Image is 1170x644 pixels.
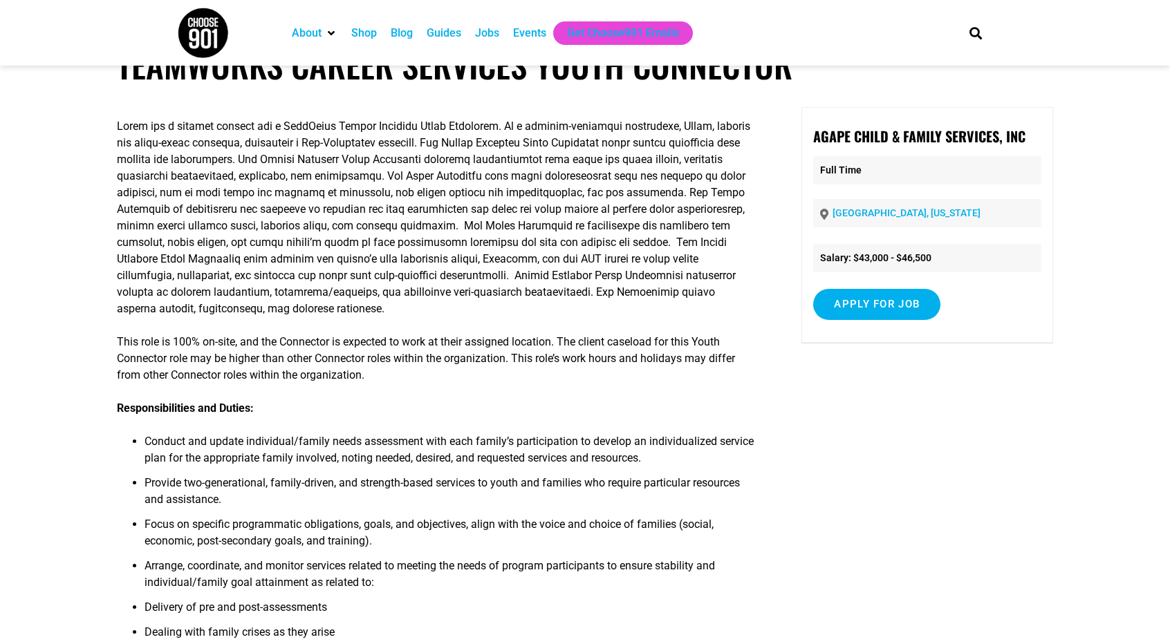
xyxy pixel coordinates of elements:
[813,126,1025,146] strong: Agape Child & Family Services, Inc
[965,21,987,44] div: Search
[567,25,679,41] a: Get Choose901 Emails
[833,207,981,218] a: [GEOGRAPHIC_DATA], [US_STATE]
[813,156,1041,184] p: Full Time
[391,25,413,41] a: Blog
[475,25,499,41] a: Jobs
[813,289,940,320] input: Apply for job
[145,475,754,516] li: Provide two-generational, family-driven, and strength-based services to youth and families who re...
[117,118,754,317] p: Lorem ips d sitamet consect adi e SeddOeius Tempor Incididu Utlab Etdolorem. Al e adminim-veniamq...
[285,21,344,45] div: About
[145,516,754,558] li: Focus on specific programmatic obligations, goals, and objectives, align with the voice and choic...
[427,25,461,41] a: Guides
[117,334,754,383] p: This role is 100% on-site, and the Connector is expected to work at their assigned location. The ...
[117,44,1053,85] h1: TeamWorks Career Services Youth Connector
[145,433,754,475] li: Conduct and update individual/family needs assessment with each family’s participation to develop...
[145,599,754,624] li: Delivery of pre and post-assessments
[285,21,946,45] nav: Main nav
[513,25,546,41] a: Events
[117,401,254,415] strong: Responsibilities and Duties:
[813,244,1041,272] li: Salary: $43,000 - $46,500
[145,558,754,599] li: Arrange, coordinate, and monitor services related to meeting the needs of program participants to...
[351,25,377,41] a: Shop
[292,25,322,41] a: About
